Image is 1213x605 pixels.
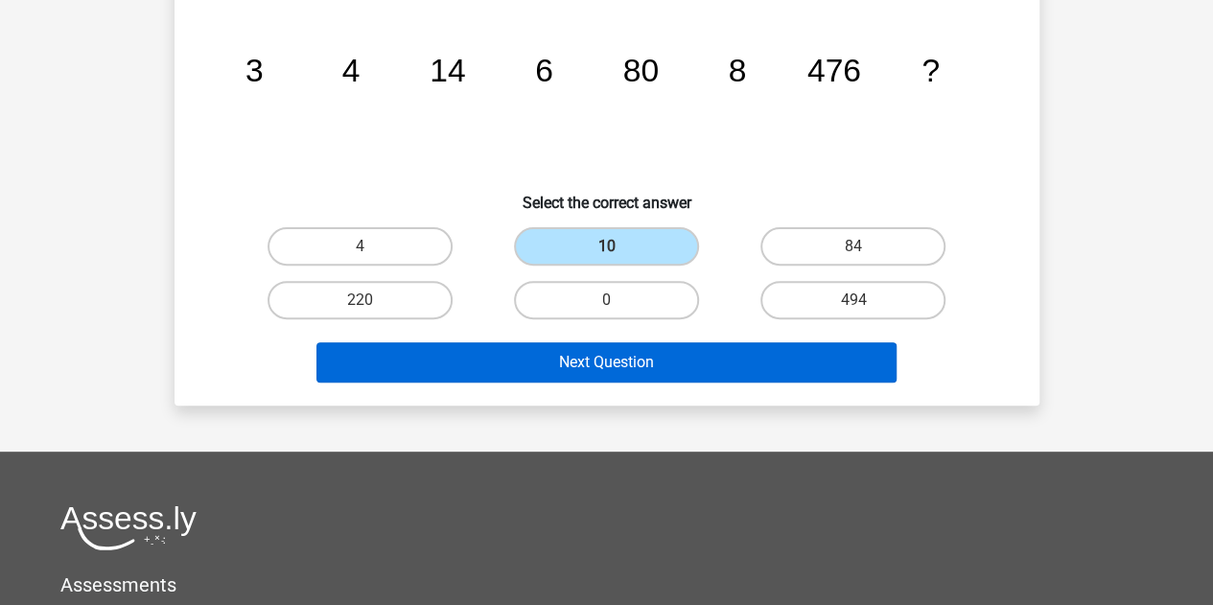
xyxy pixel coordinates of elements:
label: 0 [514,281,699,319]
tspan: 8 [728,53,746,88]
label: 220 [268,281,453,319]
tspan: 3 [245,53,263,88]
img: Assessly logo [60,505,197,550]
h5: Assessments [60,573,1153,596]
label: 494 [760,281,945,319]
h6: Select the correct answer [205,178,1009,212]
label: 4 [268,227,453,266]
label: 10 [514,227,699,266]
tspan: ? [921,53,940,88]
button: Next Question [316,342,897,383]
label: 84 [760,227,945,266]
tspan: 14 [430,53,465,88]
tspan: 4 [341,53,360,88]
tspan: 476 [806,53,860,88]
tspan: 6 [535,53,553,88]
tspan: 80 [622,53,658,88]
